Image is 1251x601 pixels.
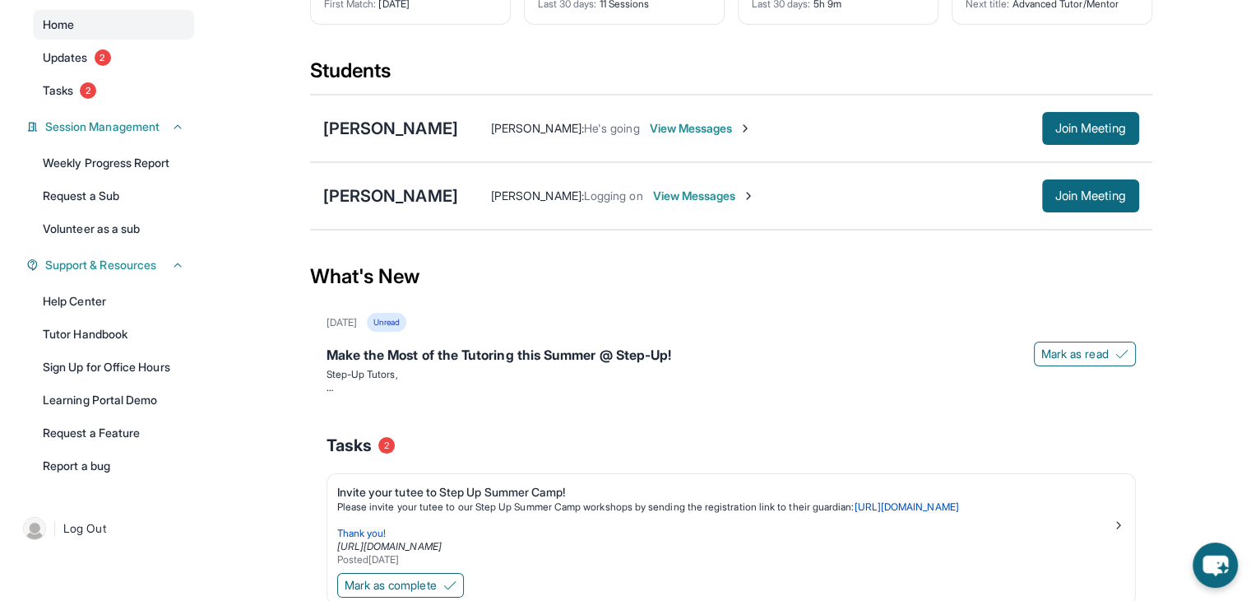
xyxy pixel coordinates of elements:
a: |Log Out [16,510,194,547]
img: Chevron-Right [742,189,755,203]
div: Invite your tutee to Step Up Summer Camp! [337,484,1112,501]
div: Make the Most of the Tutoring this Summer @ Step-Up! [327,345,1136,368]
p: Step-Up Tutors, [327,368,1136,381]
span: Home [43,16,74,33]
div: Unread [367,313,406,332]
button: Join Meeting [1042,179,1139,212]
span: Thank you! [337,527,387,539]
span: Log Out [63,520,106,537]
button: Support & Resources [39,257,184,273]
a: Learning Portal Demo [33,385,194,415]
span: 2 [378,437,395,454]
a: Volunteer as a sub [33,214,194,244]
button: chat-button [1193,543,1238,588]
span: Support & Resources [45,257,156,273]
button: Join Meeting [1042,112,1139,145]
a: Report a bug [33,451,194,481]
span: [PERSON_NAME] : [491,189,584,203]
img: Mark as read [1115,347,1128,361]
img: Mark as complete [443,579,456,592]
a: Tutor Handbook [33,319,194,349]
div: Posted [DATE] [337,553,1112,566]
div: Students [310,58,1152,94]
span: View Messages [653,188,756,204]
p: Please invite your tutee to our Step Up Summer Camp workshops by sending the registration link to... [337,501,1112,514]
span: [PERSON_NAME] : [491,121,584,135]
button: Mark as complete [337,573,464,598]
a: Home [33,10,194,40]
span: 2 [80,82,96,99]
a: Invite your tutee to Step Up Summer Camp!Please invite your tutee to our Step Up Summer Camp work... [327,474,1135,570]
span: He's going [584,121,640,135]
span: Updates [43,49,88,66]
a: [URL][DOMAIN_NAME] [854,501,958,513]
span: Join Meeting [1055,123,1126,133]
span: Session Management [45,119,160,135]
button: Mark as read [1034,342,1136,366]
span: 2 [95,49,111,66]
img: user-img [23,517,46,540]
a: Weekly Progress Report [33,148,194,178]
span: Logging on [584,189,643,203]
button: Session Management [39,119,184,135]
span: Tasks [327,434,372,457]
a: Help Center [33,287,194,316]
a: Tasks2 [33,76,194,105]
a: Updates2 [33,43,194,72]
span: | [53,519,57,538]
span: Mark as complete [345,577,437,594]
div: [PERSON_NAME] [323,184,458,207]
div: [DATE] [327,316,357,329]
a: [URL][DOMAIN_NAME] [337,540,442,552]
img: Chevron-Right [739,122,752,135]
span: View Messages [650,120,753,137]
a: Request a Sub [33,181,194,211]
a: Request a Feature [33,418,194,448]
span: Join Meeting [1055,191,1126,201]
span: Tasks [43,82,73,99]
span: Mark as read [1041,346,1109,362]
div: What's New [310,240,1152,313]
div: [PERSON_NAME] [323,117,458,140]
a: Sign Up for Office Hours [33,352,194,382]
